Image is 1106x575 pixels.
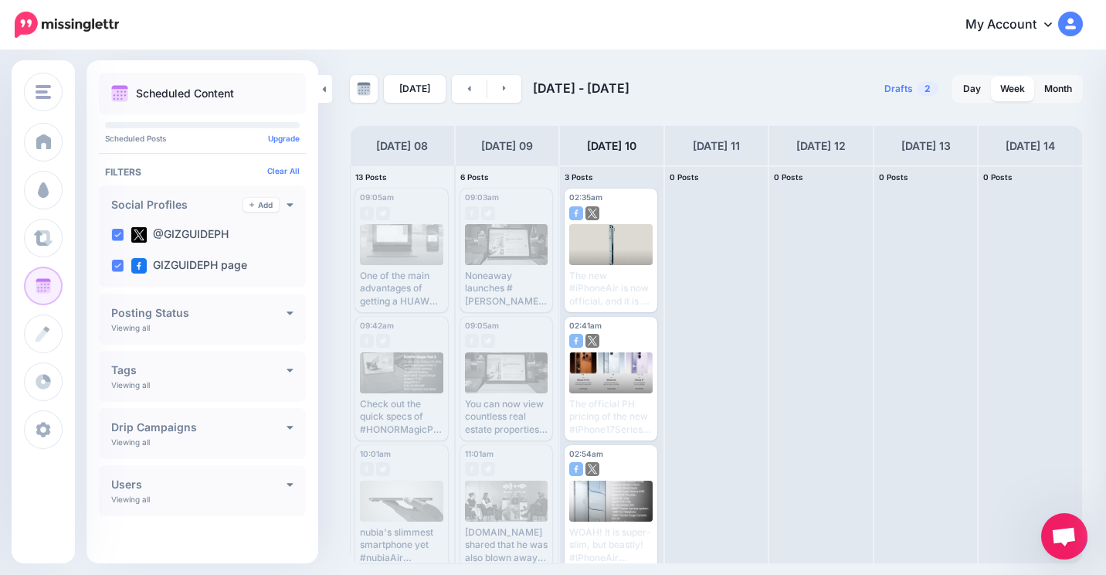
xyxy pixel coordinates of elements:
[954,77,990,101] a: Day
[360,526,443,564] div: nubia's slimmest smartphone yet #nubiaAir Read here: [URL][DOMAIN_NAME]
[565,172,593,182] span: 3 Posts
[465,206,479,220] img: facebook-grey-square.png
[360,270,443,308] div: One of the main advantages of getting a HUAWEI device lies in its premium after-sales care. 🔥🔥🔥 R...
[569,192,602,202] span: 02:35am
[1035,77,1081,101] a: Month
[360,462,374,476] img: facebook-grey-square.png
[1041,513,1087,560] div: Open chat
[481,462,495,476] img: twitter-grey-square.png
[465,192,499,202] span: 09:03am
[901,137,951,155] h4: [DATE] 13
[879,172,908,182] span: 0 Posts
[465,398,548,436] div: You can now view countless real estate properties using #NONA's Home GPT. Read here: [URL][DOMAIN...
[465,449,494,458] span: 11:01am
[15,12,119,38] img: Missinglettr
[983,172,1013,182] span: 0 Posts
[569,462,583,476] img: facebook-square.png
[105,166,300,178] h4: Filters
[111,199,243,210] h4: Social Profiles
[360,192,394,202] span: 09:05am
[360,449,391,458] span: 10:01am
[360,206,374,220] img: facebook-grey-square.png
[111,422,287,433] h4: Drip Campaigns
[243,198,279,212] a: Add
[357,82,371,96] img: calendar-grey-darker.png
[587,137,636,155] h4: [DATE] 10
[917,81,938,96] span: 2
[585,334,599,348] img: twitter-square.png
[670,172,699,182] span: 0 Posts
[267,166,300,175] a: Clear All
[569,270,653,308] div: The new #iPhoneAir is now official, and it is so slim! Read here: [URL][DOMAIN_NAME]
[376,334,390,348] img: twitter-grey-square.png
[136,88,234,99] p: Scheduled Content
[569,206,583,220] img: facebook-square.png
[376,206,390,220] img: twitter-grey-square.png
[131,227,229,243] label: @GIZGUIDEPH
[376,137,428,155] h4: [DATE] 08
[585,462,599,476] img: twitter-square.png
[131,258,147,274] img: facebook-square.png
[796,137,846,155] h4: [DATE] 12
[384,75,446,103] a: [DATE]
[569,334,583,348] img: facebook-square.png
[991,77,1034,101] a: Week
[111,495,150,504] p: Viewing all
[111,308,287,318] h4: Posting Status
[131,227,147,243] img: twitter-square.png
[693,137,740,155] h4: [DATE] 11
[481,334,495,348] img: twitter-grey-square.png
[465,321,499,330] span: 09:05am
[481,137,533,155] h4: [DATE] 09
[875,75,948,103] a: Drafts2
[465,270,548,308] div: Noneaway launches #[PERSON_NAME], the [GEOGRAPHIC_DATA]' 1st HOME GPT for real estate, providing ...
[111,437,150,447] p: Viewing all
[569,526,653,564] div: WOAH! It is super-slim, but beastly! #iPhoneAir Read here: [URL][DOMAIN_NAME]
[360,334,374,348] img: facebook-grey-square.png
[111,365,287,376] h4: Tags
[884,84,913,94] span: Drafts
[36,85,51,99] img: menu.png
[111,479,287,490] h4: Users
[533,80,629,96] span: [DATE] - [DATE]
[465,526,548,564] div: [DOMAIN_NAME] shared that he was also blown away when #LG approached him with the idea of collabo...
[585,206,599,220] img: twitter-square.png
[481,206,495,220] img: twitter-grey-square.png
[111,85,128,102] img: calendar.png
[460,172,489,182] span: 6 Posts
[111,323,150,332] p: Viewing all
[111,380,150,390] p: Viewing all
[465,462,479,476] img: facebook-grey-square.png
[569,449,603,458] span: 02:54am
[569,321,602,330] span: 02:41am
[950,6,1083,44] a: My Account
[355,172,387,182] span: 13 Posts
[131,258,247,274] label: GIZGUIDEPH page
[105,134,300,142] p: Scheduled Posts
[465,334,479,348] img: facebook-grey-square.png
[376,462,390,476] img: twitter-grey-square.png
[360,321,394,330] span: 09:42am
[569,398,653,436] div: The official PH pricing of the new #iPhone17Series! This is a developing story...
[360,398,443,436] div: Check out the quick specs of #HONORMagicPad3. Read here: [URL][DOMAIN_NAME]
[268,134,300,143] a: Upgrade
[1006,137,1055,155] h4: [DATE] 14
[774,172,803,182] span: 0 Posts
